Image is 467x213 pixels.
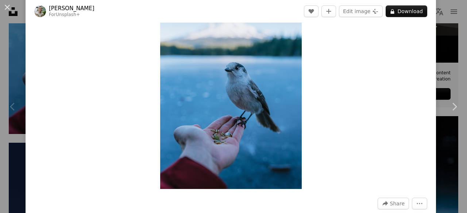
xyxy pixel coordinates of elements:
[339,5,383,17] button: Edit image
[304,5,319,17] button: Like
[34,5,46,17] img: Go to Josh Hild's profile
[386,5,427,17] button: Download
[412,198,427,209] button: More Actions
[49,12,94,18] div: For
[441,72,467,142] a: Next
[56,12,80,17] a: Unsplash+
[49,5,94,12] a: [PERSON_NAME]
[390,198,405,209] span: Share
[378,198,409,209] button: Share this image
[321,5,336,17] button: Add to Collection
